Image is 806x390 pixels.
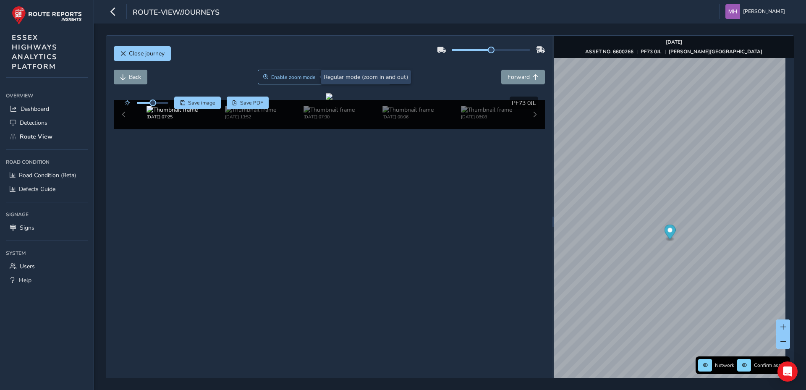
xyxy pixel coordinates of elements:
[669,48,762,55] strong: [PERSON_NAME][GEOGRAPHIC_DATA]
[174,97,221,109] button: Save
[461,106,512,114] img: Thumbnail frame
[6,208,88,221] div: Signage
[304,114,355,120] div: [DATE] 07:30
[19,171,76,179] span: Road Condition (Beta)
[501,70,545,84] button: Forward
[777,361,798,382] div: Open Intercom Messenger
[19,276,31,284] span: Help
[129,73,141,81] span: Back
[19,185,55,193] span: Defects Guide
[6,247,88,259] div: System
[715,362,734,369] span: Network
[6,168,88,182] a: Road Condition (Beta)
[20,262,35,270] span: Users
[382,114,434,120] div: [DATE] 08:06
[271,74,316,81] span: Enable zoom mode
[20,133,52,141] span: Route View
[133,7,220,19] span: route-view/journeys
[6,130,88,144] a: Route View
[20,224,34,232] span: Signs
[304,106,355,114] img: Thumbnail frame
[6,273,88,287] a: Help
[6,156,88,168] div: Road Condition
[6,116,88,130] a: Detections
[225,106,276,114] img: Thumbnail frame
[664,225,675,242] div: Map marker
[6,89,88,102] div: Overview
[754,362,788,369] span: Confirm assets
[585,48,633,55] strong: ASSET NO. 6600266
[512,99,536,107] span: PF73 0JL
[725,4,740,19] img: diamond-layout
[12,6,82,25] img: rr logo
[188,99,215,106] span: Save image
[240,99,263,106] span: Save PDF
[114,46,171,61] button: Close journey
[6,259,88,273] a: Users
[21,105,49,113] span: Dashboard
[147,106,198,114] img: Thumbnail frame
[585,48,762,55] div: | |
[12,33,58,71] span: ESSEX HIGHWAYS ANALYTICS PLATFORM
[147,114,198,120] div: [DATE] 07:25
[6,182,88,196] a: Defects Guide
[20,119,47,127] span: Detections
[6,221,88,235] a: Signs
[725,4,788,19] button: [PERSON_NAME]
[743,4,785,19] span: [PERSON_NAME]
[225,114,276,120] div: [DATE] 13:52
[641,48,662,55] strong: PF73 0JL
[666,39,682,45] strong: [DATE]
[6,102,88,116] a: Dashboard
[114,70,147,84] button: Back
[382,106,434,114] img: Thumbnail frame
[227,97,269,109] button: PDF
[129,50,165,58] span: Close journey
[508,73,530,81] span: Forward
[258,70,321,84] button: Zoom
[461,114,512,120] div: [DATE] 08:08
